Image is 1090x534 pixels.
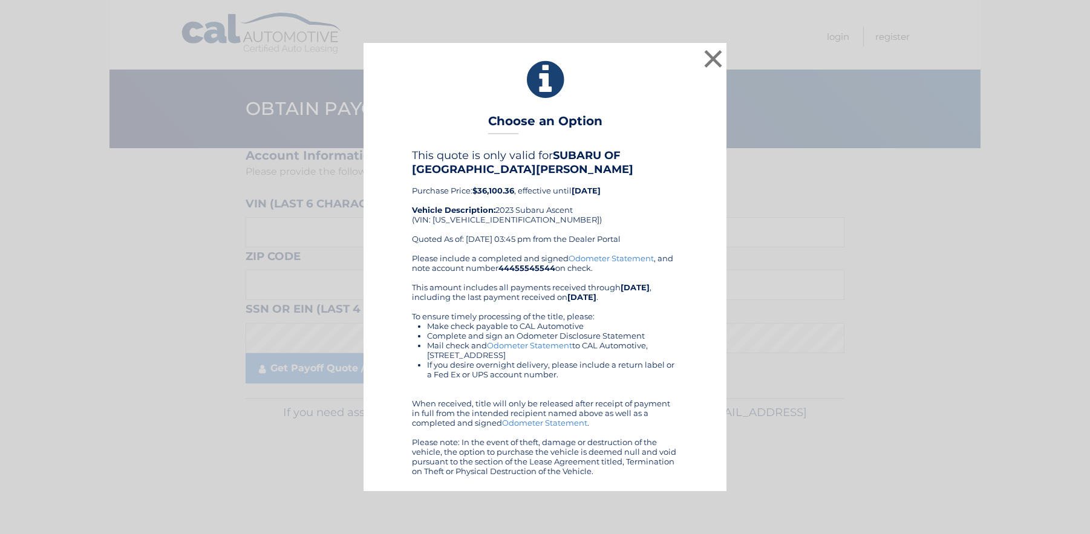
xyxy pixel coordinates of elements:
[488,114,602,135] h3: Choose an Option
[412,149,633,175] b: SUBARU OF [GEOGRAPHIC_DATA][PERSON_NAME]
[412,149,678,253] div: Purchase Price: , effective until 2023 Subaru Ascent (VIN: [US_VEHICLE_IDENTIFICATION_NUMBER]) Qu...
[502,418,587,428] a: Odometer Statement
[427,331,678,340] li: Complete and sign an Odometer Disclosure Statement
[487,340,572,350] a: Odometer Statement
[572,186,601,195] b: [DATE]
[621,282,650,292] b: [DATE]
[498,263,555,273] b: 44455545544
[701,47,725,71] button: ×
[412,253,678,476] div: Please include a completed and signed , and note account number on check. This amount includes al...
[427,321,678,331] li: Make check payable to CAL Automotive
[427,340,678,360] li: Mail check and to CAL Automotive, [STREET_ADDRESS]
[569,253,654,263] a: Odometer Statement
[427,360,678,379] li: If you desire overnight delivery, please include a return label or a Fed Ex or UPS account number.
[412,205,495,215] strong: Vehicle Description:
[472,186,514,195] b: $36,100.36
[412,149,678,175] h4: This quote is only valid for
[567,292,596,302] b: [DATE]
